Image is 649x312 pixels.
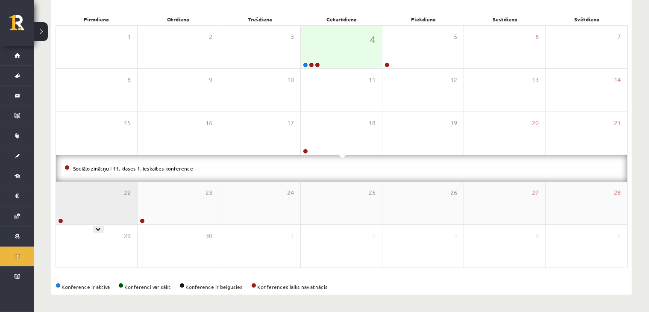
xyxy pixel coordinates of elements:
[73,165,193,172] a: Sociālo zinātņu I 11. klases 1. ieskaites konference
[206,231,212,241] span: 30
[614,118,621,128] span: 21
[209,75,212,85] span: 9
[535,32,539,41] span: 6
[450,75,457,85] span: 12
[124,118,131,128] span: 15
[291,32,294,41] span: 3
[614,188,621,197] span: 28
[532,118,539,128] span: 20
[372,231,376,241] span: 2
[532,75,539,85] span: 13
[124,188,131,197] span: 22
[546,13,628,25] div: Svētdiena
[369,75,376,85] span: 11
[369,118,376,128] span: 18
[124,231,131,241] span: 29
[56,13,137,25] div: Pirmdiena
[209,32,212,41] span: 2
[464,13,546,25] div: Sestdiena
[614,75,621,85] span: 14
[219,13,301,25] div: Trešdiena
[287,118,294,128] span: 17
[287,188,294,197] span: 24
[291,231,294,241] span: 1
[206,188,212,197] span: 23
[301,13,382,25] div: Ceturtdiena
[617,32,621,41] span: 7
[382,13,464,25] div: Piekdiena
[454,231,457,241] span: 3
[369,188,376,197] span: 25
[370,32,376,47] span: 4
[206,118,212,128] span: 16
[137,13,219,25] div: Otrdiena
[9,15,34,36] a: Rīgas 1. Tālmācības vidusskola
[450,188,457,197] span: 26
[56,283,628,291] div: Konference ir aktīva Konferenci var sākt Konference ir beigusies Konferences laiks nav atnācis
[454,32,457,41] span: 5
[127,32,131,41] span: 1
[287,75,294,85] span: 10
[617,231,621,241] span: 5
[127,75,131,85] span: 8
[450,118,457,128] span: 19
[532,188,539,197] span: 27
[535,231,539,241] span: 4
